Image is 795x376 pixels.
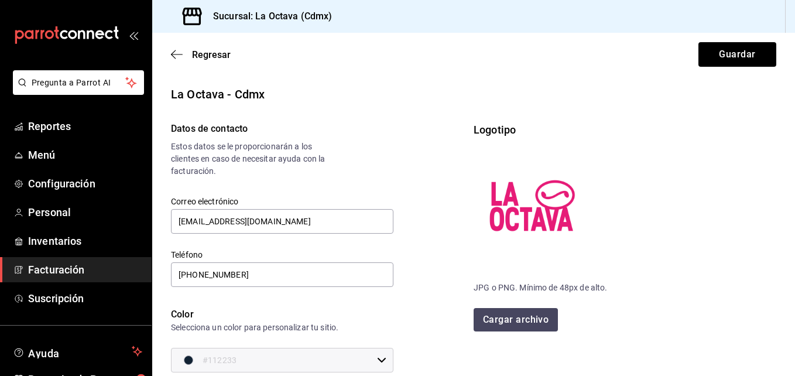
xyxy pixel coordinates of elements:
button: Cargar archivo [474,308,558,331]
span: Configuración [28,176,142,192]
h3: Sucursal: La Octava (Cdmx) [204,9,332,23]
span: Facturación [28,262,142,278]
div: La Octava - Cdmx [171,86,776,103]
span: Menú [28,147,142,163]
button: Regresar [171,49,231,60]
label: Teléfono [171,251,393,259]
a: Pregunta a Parrot AI [8,85,144,97]
label: Correo electrónico [171,197,393,206]
div: Logotipo [474,122,776,138]
span: Regresar [192,49,231,60]
span: Personal [28,204,142,220]
button: open_drawer_menu [129,30,138,40]
div: Selecciona un color para personalizar tu sitio. [171,322,393,334]
span: Reportes [28,118,142,134]
img: Preview [474,147,591,264]
span: Inventarios [28,233,142,249]
span: Ayuda [28,344,127,358]
div: JPG o PNG. Mínimo de 48px de alto. [474,282,776,294]
div: Estos datos se le proporcionarán a los clientes en caso de necesitar ayuda con la facturación. [171,141,340,177]
button: Guardar [698,42,776,67]
span: Pregunta a Parrot AI [32,77,126,89]
span: Suscripción [28,290,142,306]
button: Pregunta a Parrot AI [13,70,144,95]
div: Color [171,307,393,322]
div: Datos de contacto [171,122,340,136]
